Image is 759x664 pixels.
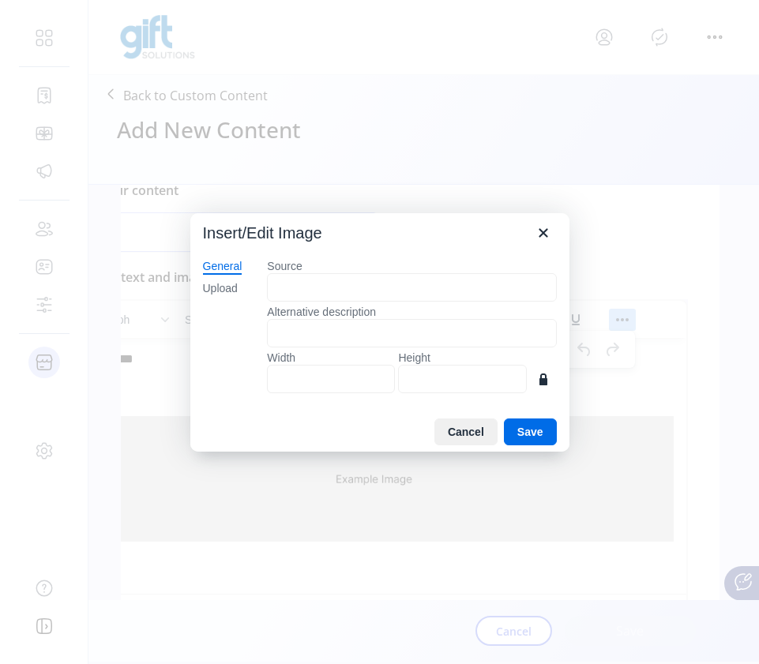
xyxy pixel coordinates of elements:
[398,351,526,365] label: Height
[267,259,556,273] label: Source
[504,418,557,445] button: Save
[530,366,557,392] button: Constrain proportions
[530,219,557,246] button: Close
[13,13,611,209] body: Rich Text Area. Press ALT-0 for help.
[434,418,498,445] button: Cancel
[203,223,322,243] div: Insert/Edit Image
[203,259,242,275] div: General
[267,351,395,365] label: Width
[203,281,238,297] div: Upload
[267,305,556,319] label: Alternative description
